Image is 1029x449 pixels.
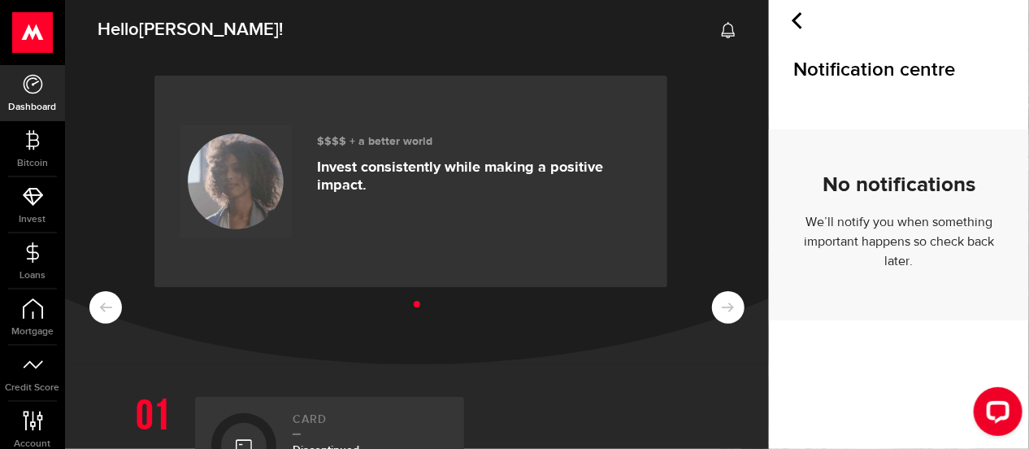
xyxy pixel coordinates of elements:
h3: $$$$ + a better world [317,135,643,149]
p: Invest consistently while making a positive impact. [317,159,643,194]
p: We’ll notify you when something important happens so check back later. [793,213,1005,272]
h2: Card [293,413,448,435]
iframe: LiveChat chat widget [961,381,1029,449]
span: Notification centre [793,57,955,82]
span: Hello ! [98,13,283,47]
span: [PERSON_NAME] [139,19,279,41]
h1: No notifications [793,164,1005,207]
a: $$$$ + a better world Invest consistently while making a positive impact. [154,76,667,287]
